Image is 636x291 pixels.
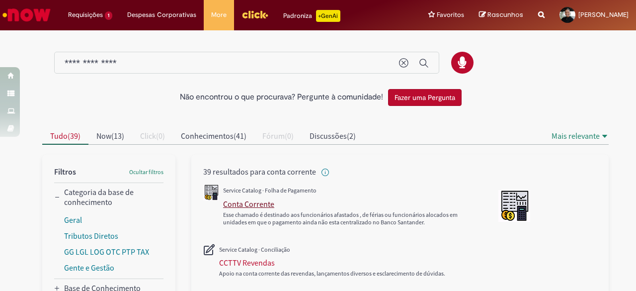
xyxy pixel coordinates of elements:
div: Padroniza [283,10,340,22]
img: click_logo_yellow_360x200.png [241,7,268,22]
span: Despesas Corporativas [127,10,196,20]
span: More [211,10,227,20]
p: +GenAi [316,10,340,22]
span: 1 [105,11,112,20]
h2: Não encontrou o que procurava? Pergunte à comunidade! [180,93,383,102]
span: Requisições [68,10,103,20]
span: Favoritos [437,10,464,20]
a: Rascunhos [479,10,523,20]
img: ServiceNow [1,5,52,25]
span: [PERSON_NAME] [578,10,629,19]
span: Rascunhos [487,10,523,19]
button: Fazer uma Pergunta [388,89,462,106]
